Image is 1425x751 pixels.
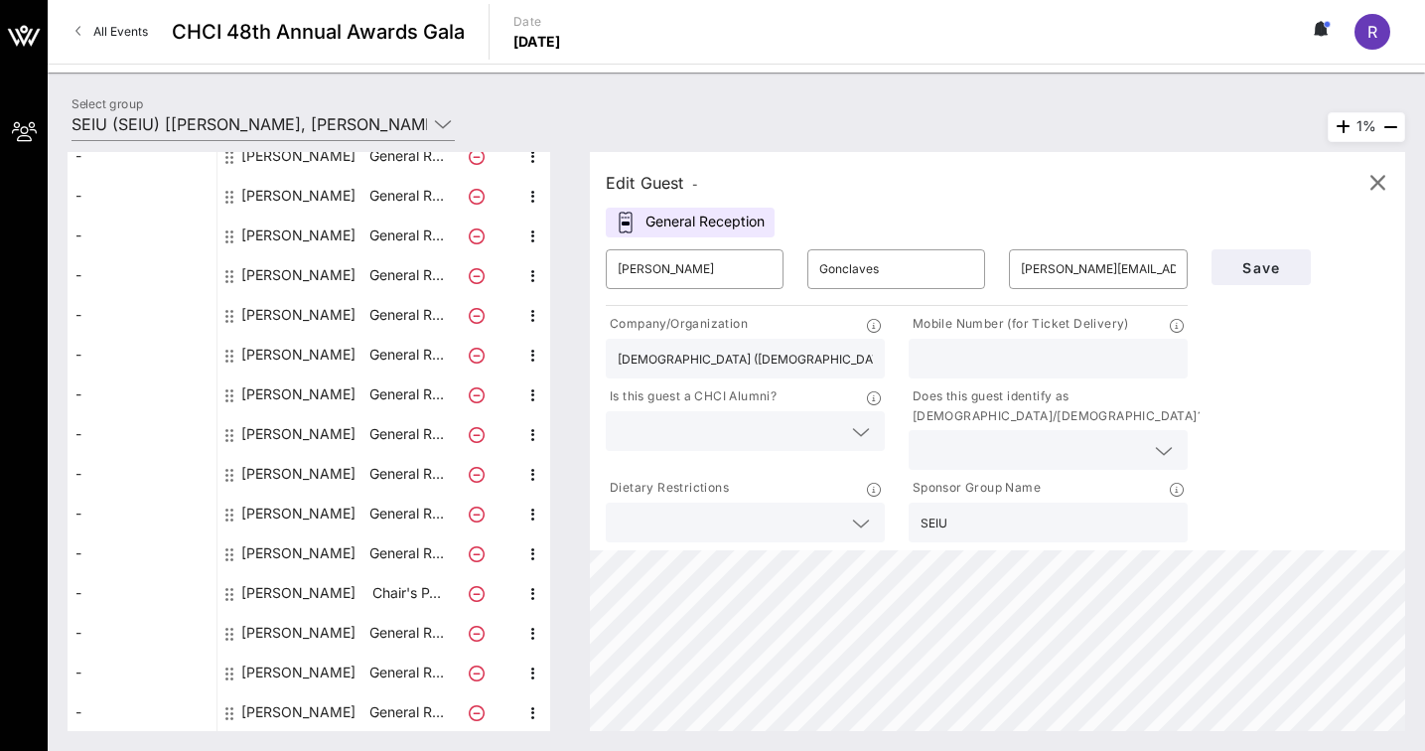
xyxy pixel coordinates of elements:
div: Edit Guest [606,169,698,197]
div: Mairym Ramos [241,454,356,494]
div: Grisell Rodriguez [241,176,356,216]
p: General R… [366,335,446,375]
div: General Reception [606,208,775,237]
button: Save [1211,249,1311,285]
p: [DATE] [513,32,561,52]
p: General R… [366,255,446,295]
div: - [68,216,216,255]
div: - [68,136,216,176]
span: - [692,177,698,192]
div: Graciela Vergara [241,136,356,176]
input: Email* [1021,253,1175,285]
p: Date [513,12,561,32]
div: Joshua Bernstein [241,375,356,414]
span: Save [1227,259,1295,276]
a: All Events [64,16,160,48]
label: Select group [71,96,143,111]
div: - [68,613,216,653]
div: r [1354,14,1390,50]
p: Mobile Number (for Ticket Delivery) [909,314,1129,335]
span: CHCI 48th Annual Awards Gala [172,17,465,47]
p: Dietary Restrictions [606,478,729,499]
div: - [68,454,216,494]
span: All Events [93,24,148,39]
p: General R… [366,613,446,653]
div: - [68,533,216,573]
div: - [68,255,216,295]
div: - [68,295,216,335]
div: Jennifer Gonclaves [241,295,356,335]
p: General R… [366,692,446,732]
div: Susan Naranjo [241,692,356,732]
div: Lety Salcedo [241,414,356,454]
div: Rocio Saenz [241,573,356,613]
div: Riko Mendez [241,533,356,573]
div: - [68,176,216,216]
p: Sponsor Group Name [909,478,1041,499]
p: General R… [366,176,446,216]
p: Is this guest a CHCI Alumni? [606,386,777,407]
div: Stephanie Felix [241,653,356,692]
p: General R… [366,375,446,414]
input: First Name* [618,253,772,285]
p: General R… [366,136,446,176]
p: Chair's P… [366,573,446,613]
p: General R… [366,414,446,454]
div: - [68,692,216,732]
div: - [68,335,216,375]
div: Israel Melendez [241,216,356,255]
p: Does this guest identify as [DEMOGRAPHIC_DATA]/[DEMOGRAPHIC_DATA]? [909,386,1204,426]
div: 1% [1328,112,1405,142]
div: - [68,494,216,533]
div: - [68,653,216,692]
div: Roxana Rivera [241,613,356,653]
p: General R… [366,494,446,533]
p: General R… [366,533,446,573]
p: General R… [366,295,446,335]
div: John Gray [241,335,356,375]
p: General R… [366,216,446,255]
div: Max Arias [241,494,356,533]
span: r [1367,22,1377,42]
div: - [68,573,216,613]
p: Company/Organization [606,314,748,335]
div: - [68,375,216,414]
p: General R… [366,454,446,494]
div: - [68,414,216,454]
p: General R… [366,653,446,692]
div: Jaime Contreras [241,255,356,295]
input: Last Name* [819,253,973,285]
